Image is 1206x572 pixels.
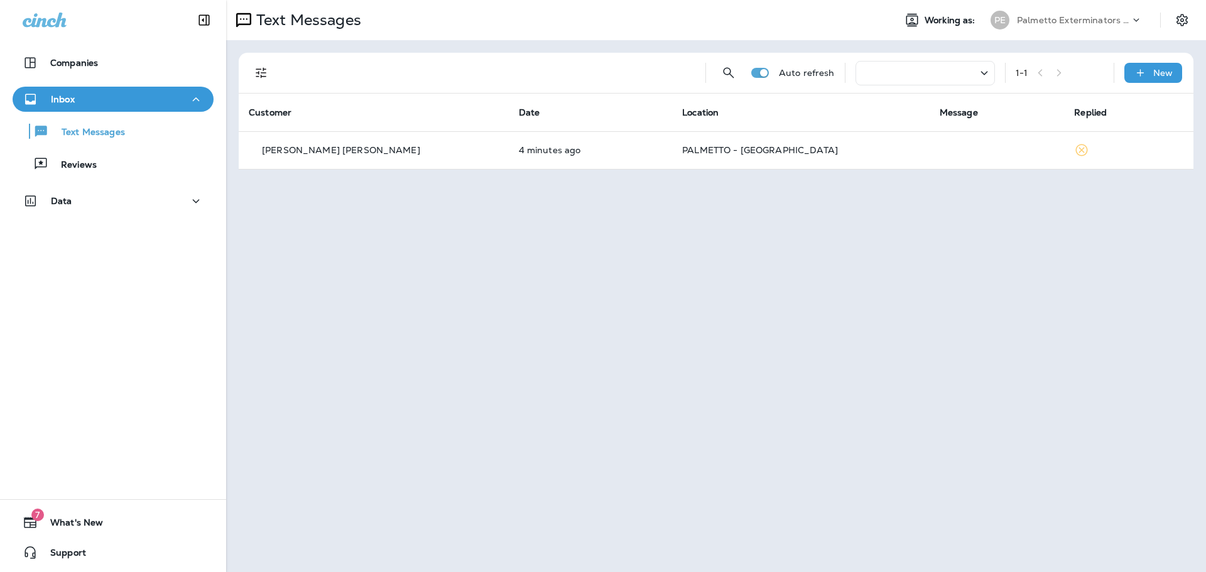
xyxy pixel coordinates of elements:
span: 7 [31,509,44,521]
span: Location [682,107,719,118]
p: Text Messages [49,127,125,139]
span: Replied [1074,107,1107,118]
p: Reviews [48,159,97,171]
span: PALMETTO - [GEOGRAPHIC_DATA] [682,144,838,156]
button: Reviews [13,151,214,177]
span: Date [519,107,540,118]
span: Support [38,548,86,563]
p: Palmetto Exterminators LLC [1017,15,1130,25]
p: Data [51,196,72,206]
div: PE [991,11,1009,30]
button: Data [13,188,214,213]
p: Auto refresh [779,68,835,78]
span: Customer [249,107,291,118]
p: Inbox [51,94,75,104]
button: Search Messages [716,60,741,85]
button: Collapse Sidebar [187,8,222,33]
span: What's New [38,517,103,532]
button: Filters [249,60,274,85]
button: 7What's New [13,510,214,535]
p: Aug 18, 2025 09:36 AM [519,145,662,155]
button: Companies [13,50,214,75]
p: New [1153,68,1173,78]
p: Text Messages [251,11,361,30]
button: Support [13,540,214,565]
button: Inbox [13,87,214,112]
p: [PERSON_NAME] [PERSON_NAME] [262,145,420,155]
span: Message [940,107,978,118]
div: 1 - 1 [1016,68,1028,78]
span: Working as: [925,15,978,26]
button: Settings [1171,9,1193,31]
p: Companies [50,58,98,68]
button: Text Messages [13,118,214,144]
